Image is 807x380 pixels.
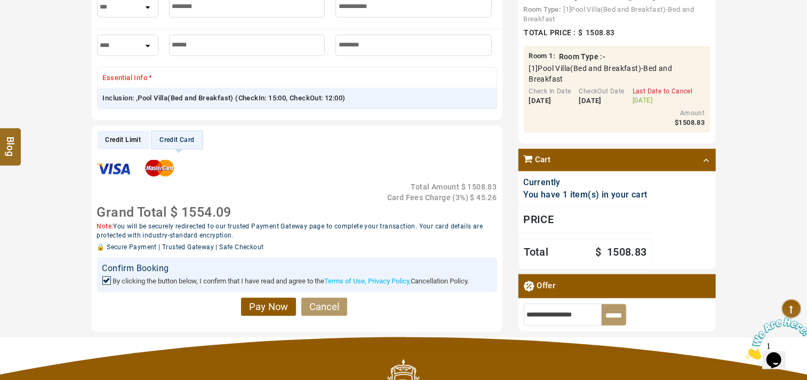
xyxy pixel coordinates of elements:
[4,4,70,46] img: Chat attention grabber
[106,136,141,144] span: Credit Limit
[524,28,576,37] span: Total Price :
[103,93,491,104] span: Inclusion: ,Pool Villa(Bed and Breakfast) (CheckIn: 15:00, CheckOut: 12:00)
[113,277,325,285] span: By clicking the button below, I confirm that I have read and agree to the
[535,155,551,166] span: Cart
[537,280,556,294] span: Offer
[151,131,203,149] li: Credit Card
[325,277,367,285] a: Terms of Use,
[524,5,561,13] b: Room Type:
[4,136,18,145] span: Blog
[102,263,492,275] div: Confirm Booking
[524,5,694,23] a: [1]Pool Villa(Bed and Breakfast)-Bed and Breakfast
[579,96,625,106] div: [DATE]
[470,193,475,202] span: $
[170,204,178,220] span: $
[97,223,114,230] span: Note:
[579,87,625,96] div: CheckOut Date
[309,301,339,312] span: Cancel
[411,183,460,191] span: Total Amount
[4,4,9,13] span: 1
[387,193,451,202] span: Card Fees Charge
[468,183,497,191] span: 1508.83
[249,301,288,312] span: Pay Now
[456,193,460,202] span: 3
[675,118,678,126] span: $
[595,246,601,258] span: $
[607,246,647,258] span: 1508.83
[369,277,411,285] a: Privacy Policy,
[679,118,705,126] span: 1508.83
[586,28,615,37] span: 1508.83
[529,52,548,60] span: Room
[524,177,648,200] span: Currently You have 1 item(s) in your cart
[633,87,693,96] div: Last Date to Cancel
[477,193,497,202] span: 45.26
[549,52,553,60] span: 1
[559,52,606,61] b: Room Type :-
[741,313,807,364] iframe: chat widget
[529,96,571,106] div: [DATE]
[411,277,469,285] span: Cancellation Policy.
[98,68,497,89] div: Essential Info *
[529,51,555,62] span: :
[453,193,469,202] span: ( %)
[579,28,583,37] span: $
[518,207,653,234] div: Price
[181,204,231,220] span: 1554.09
[97,223,483,239] span: You will be securely redirected to our trusted Payment Gateway page to complete your transaction....
[461,183,466,191] span: $
[652,109,705,118] div: Amount
[633,96,693,105] div: [DATE]
[301,298,347,316] a: Cancel
[529,63,705,84] span: [1]Pool Villa(Bed and Breakfast)-Bed and Breakfast
[529,87,571,96] div: Check In Date
[97,243,497,252] div: 🔒 Secure Payment | Trusted Gateway | Safe Checkout
[97,204,167,220] span: Grand Total
[524,244,549,260] span: Total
